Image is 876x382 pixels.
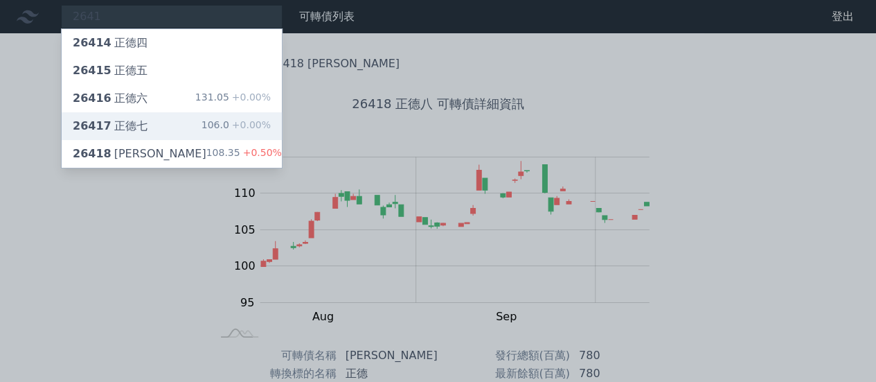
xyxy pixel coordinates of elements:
[62,112,282,140] a: 26417正德七 106.0+0.00%
[73,119,111,132] span: 26417
[73,35,148,51] div: 正德四
[195,90,271,107] div: 131.05
[73,90,148,107] div: 正德六
[62,57,282,85] a: 26415正德五
[73,146,206,162] div: [PERSON_NAME]
[202,118,271,134] div: 106.0
[62,85,282,112] a: 26416正德六 131.05+0.00%
[62,29,282,57] a: 26414正德四
[206,146,282,162] div: 108.35
[73,62,148,79] div: 正德五
[73,36,111,49] span: 26414
[229,92,271,103] span: +0.00%
[229,119,271,130] span: +0.00%
[73,118,148,134] div: 正德七
[73,64,111,77] span: 26415
[240,147,282,158] span: +0.50%
[73,92,111,105] span: 26416
[62,140,282,168] a: 26418[PERSON_NAME] 108.35+0.50%
[73,147,111,160] span: 26418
